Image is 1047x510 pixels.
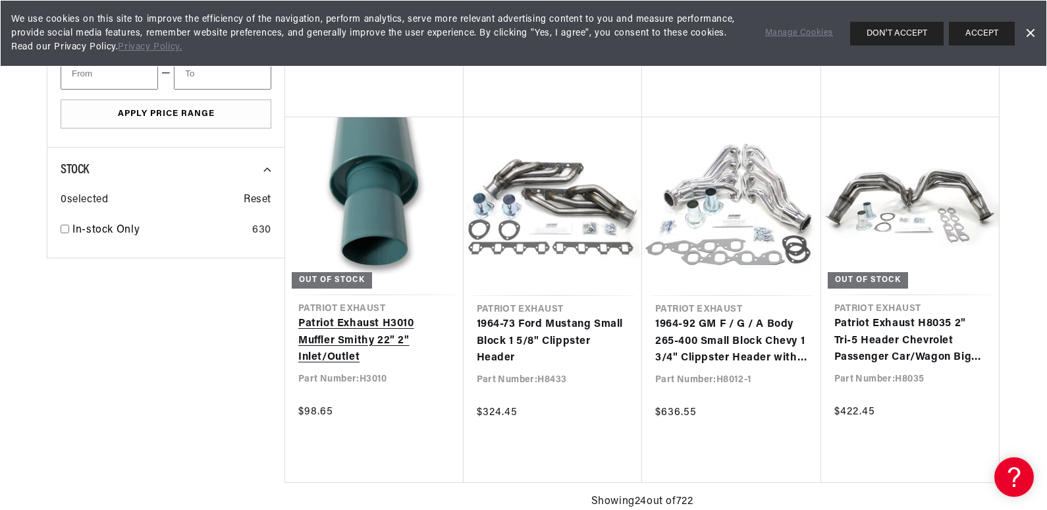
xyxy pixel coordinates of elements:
span: Reset [244,192,271,209]
a: Dismiss Banner [1020,24,1040,43]
button: Apply Price Range [61,99,271,129]
a: 1964-73 Ford Mustang Small Block 1 5/8" Clippster Header [477,316,630,367]
span: Stock [61,163,89,177]
input: To [174,57,271,90]
a: In-stock Only [72,222,247,239]
a: Patriot Exhaust H3010 Muffler Smithy 22" 2" Inlet/Outlet [298,316,450,366]
span: — [161,65,171,82]
input: From [61,57,158,90]
a: Privacy Policy. [118,42,182,52]
span: We use cookies on this site to improve the efficiency of the navigation, perform analytics, serve... [11,13,747,54]
a: Patriot Exhaust H8035 2" Tri-5 Header Chevrolet Passenger Car/Wagon Big Block Chevrolet 55-57 Raw... [834,316,986,366]
a: Manage Cookies [765,26,833,40]
div: 630 [252,222,271,239]
button: ACCEPT [949,22,1015,45]
a: 1964-92 GM F / G / A Body 265-400 Small Block Chevy 1 3/4" Clippster Header with Metallic Ceramic... [655,316,808,367]
button: DON'T ACCEPT [850,22,944,45]
span: 0 selected [61,192,108,209]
